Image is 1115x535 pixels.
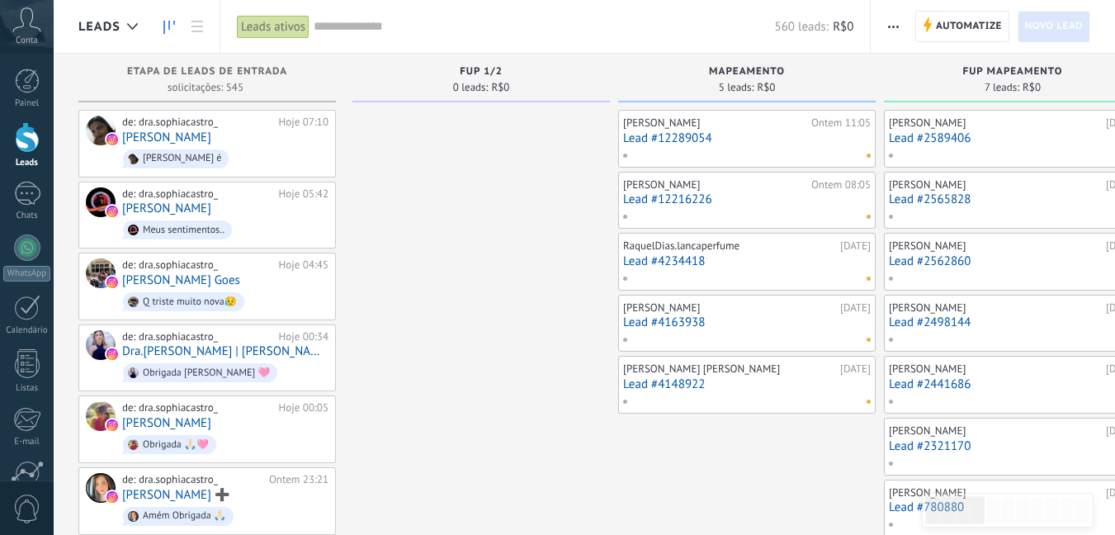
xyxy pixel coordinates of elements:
img: instagram.svg [106,134,118,145]
div: Leads ativos [237,15,309,39]
span: FUP 1/2 [460,66,502,78]
div: [PERSON_NAME] [623,301,836,315]
span: Leads [78,19,120,35]
div: [PERSON_NAME] [889,424,1102,438]
a: [PERSON_NAME] Goes [122,273,240,287]
div: de: dra.sophiacastro_ [122,473,263,486]
a: Novo lead [1018,11,1090,42]
div: Alessandra Goes [86,258,116,288]
span: 560 leads: [775,19,829,35]
div: Q triste muito nova😥 [143,296,237,308]
div: [PERSON_NAME] [889,239,1102,253]
div: Meus sentimentos.. [143,225,224,236]
span: Nenhuma tarefa atribuída [867,154,871,158]
div: Ontem 08:05 [811,178,871,192]
div: Ontem 23:21 [269,473,328,486]
span: R$0 [833,19,853,35]
div: Listas [3,383,51,394]
span: MAPEAMENTO [709,66,785,78]
img: instagram.svg [106,419,118,431]
span: Novo lead [1025,12,1083,41]
div: Calendário [3,325,51,336]
div: Dra.Aline Carloni | Lentes de Resina [86,330,116,360]
div: FUP 1/2 [361,66,602,80]
a: Lead #12216226 [623,192,871,206]
div: Obrigada 🙏🏻🩷 [143,439,209,451]
a: Lead #4234418 [623,254,871,268]
div: Etapa de leads de entrada [87,66,328,80]
img: instagram.svg [106,348,118,360]
div: Obrigada [PERSON_NAME] 🩷 [143,367,270,379]
div: de: dra.sophiacastro_ [122,401,273,414]
div: E-mail [3,437,51,447]
span: 7 leads: [985,83,1019,92]
a: Lead #12289054 [623,131,871,145]
img: instagram.svg [106,491,118,503]
a: [PERSON_NAME] ️➕ [122,488,229,502]
div: Amém Obrigada 🙏🏻 [143,510,226,522]
div: ISABELA ORMOND ️➕ [86,473,116,503]
div: [PERSON_NAME] [623,116,807,130]
span: R$0 [491,83,509,92]
div: de: dra.sophiacastro_ [122,116,273,129]
span: 0 leads: [453,83,489,92]
div: [DATE] [840,239,871,253]
div: [PERSON_NAME] [889,486,1102,499]
div: [DATE] [840,301,871,315]
a: [PERSON_NAME] [122,416,211,430]
div: Painel [3,98,51,109]
a: Automatize [915,11,1009,42]
span: Automatize [936,12,1002,41]
div: Leads [3,158,51,168]
div: de: dra.sophiacastro_ [122,187,273,201]
span: Etapa de leads de entrada [127,66,287,78]
div: de: dra.sophiacastro_ [122,258,273,272]
div: MAPEAMENTO [626,66,867,80]
div: [PERSON_NAME] [889,178,1102,192]
a: Lead #4163938 [623,315,871,329]
div: Ontem 11:05 [811,116,871,130]
img: instagram.svg [106,206,118,217]
span: Nenhuma tarefa atribuída [867,400,871,404]
div: Nathália Trevisan [86,401,116,431]
img: instagram.svg [106,277,118,288]
span: R$0 [757,83,775,92]
div: [PERSON_NAME] [889,116,1102,130]
span: 5 leads: [719,83,754,92]
a: Lead #4148922 [623,377,871,391]
div: Jessica Mendes [86,116,116,145]
span: R$0 [1023,83,1041,92]
div: Hoje 05:42 [279,187,328,201]
div: Hoje 04:45 [279,258,328,272]
span: Nenhuma tarefa atribuída [867,277,871,281]
div: [PERSON_NAME] [PERSON_NAME] [623,362,836,376]
span: Conta [16,36,38,46]
div: [PERSON_NAME] [889,362,1102,376]
span: solicitações: 545 [168,83,243,92]
div: [PERSON_NAME] [623,178,807,192]
div: Hoje 00:05 [279,401,328,414]
div: WhatsApp [3,266,50,282]
div: [PERSON_NAME] é [143,153,221,164]
span: FUP MAPEAMENTO [963,66,1063,78]
div: Hoje 00:34 [279,330,328,343]
div: Hoje 07:10 [279,116,328,129]
div: Kely Cárvalho [86,187,116,217]
div: de: dra.sophiacastro_ [122,330,273,343]
a: [PERSON_NAME] [122,130,211,144]
div: [DATE] [840,362,871,376]
span: Nenhuma tarefa atribuída [867,338,871,342]
span: Nenhuma tarefa atribuída [867,215,871,219]
a: [PERSON_NAME] [122,201,211,215]
div: [PERSON_NAME] [889,301,1102,315]
div: Chats [3,211,51,221]
div: RaquelDias.lancaperfume [623,239,836,253]
a: Dra.[PERSON_NAME] | [PERSON_NAME] de Resina [122,344,328,358]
